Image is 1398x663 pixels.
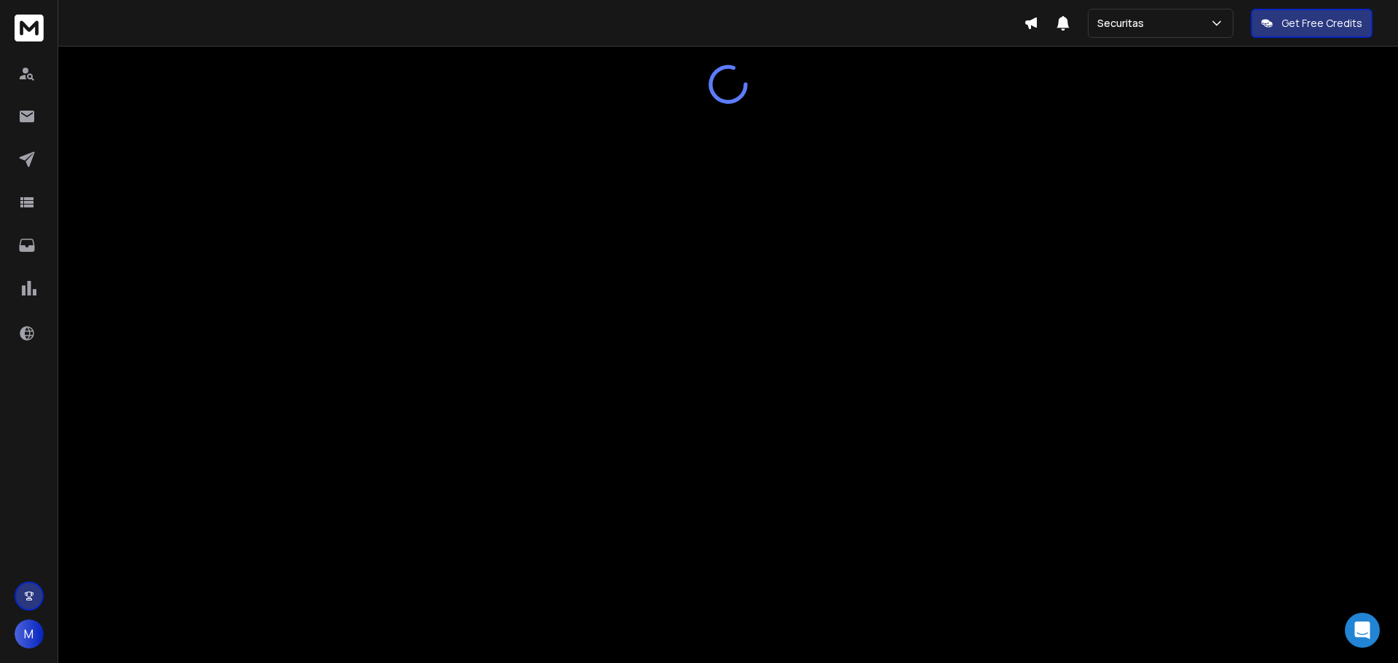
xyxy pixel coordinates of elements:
[1097,16,1150,31] p: Securitas
[15,619,44,648] button: M
[1251,9,1373,38] button: Get Free Credits
[1345,613,1380,648] div: Open Intercom Messenger
[1281,16,1362,31] p: Get Free Credits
